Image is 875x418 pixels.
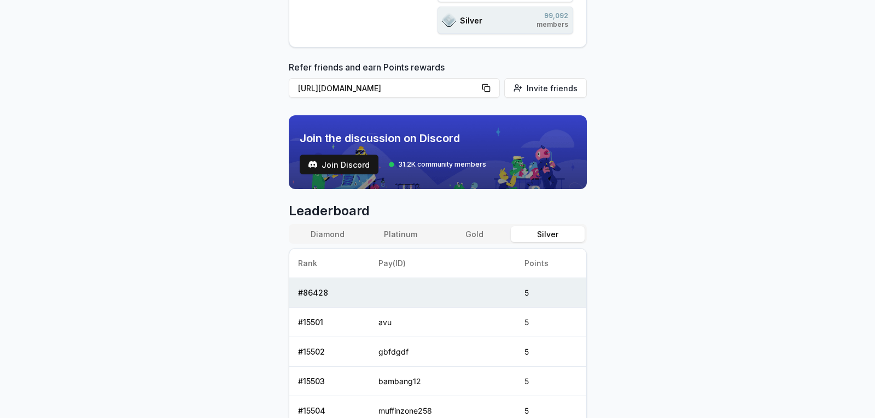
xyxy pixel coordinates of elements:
[527,83,577,94] span: Invite friends
[300,131,486,146] span: Join the discussion on Discord
[370,337,516,367] td: gbfdgdf
[460,15,482,26] span: Silver
[370,249,516,278] th: Pay(ID)
[289,337,370,367] td: # 15502
[437,226,511,242] button: Gold
[289,367,370,396] td: # 15503
[300,155,378,174] a: testJoin Discord
[516,308,586,337] td: 5
[289,278,370,308] td: # 86428
[291,226,364,242] button: Diamond
[536,20,568,29] span: members
[442,13,456,27] img: ranks_icon
[516,367,586,396] td: 5
[516,249,586,278] th: Points
[322,159,370,170] span: Join Discord
[289,308,370,337] td: # 15501
[536,11,568,20] span: 99,092
[308,160,317,169] img: test
[504,78,587,98] button: Invite friends
[370,308,516,337] td: avu
[398,160,486,169] span: 31.2K community members
[370,367,516,396] td: bambang12
[289,202,587,220] span: Leaderboard
[516,337,586,367] td: 5
[516,278,586,308] td: 5
[364,226,437,242] button: Platinum
[289,61,587,102] div: Refer friends and earn Points rewards
[300,155,378,174] button: Join Discord
[511,226,584,242] button: Silver
[289,115,587,189] img: discord_banner
[289,249,370,278] th: Rank
[289,78,500,98] button: [URL][DOMAIN_NAME]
